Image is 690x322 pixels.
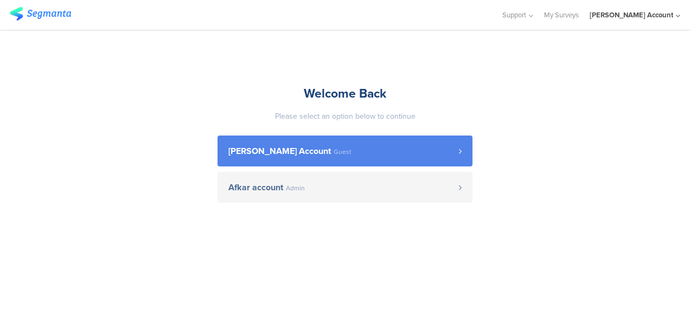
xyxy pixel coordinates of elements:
a: Afkar account Admin [218,172,472,203]
div: [PERSON_NAME] Account [590,10,673,20]
span: [PERSON_NAME] Account [228,147,331,156]
span: Support [502,10,526,20]
a: [PERSON_NAME] Account Guest [218,136,472,166]
img: segmanta logo [10,7,71,21]
div: Welcome Back [218,84,472,102]
span: Afkar account [228,183,283,192]
span: Guest [334,149,352,155]
div: Please select an option below to continue [218,111,472,122]
span: Admin [286,185,305,191]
